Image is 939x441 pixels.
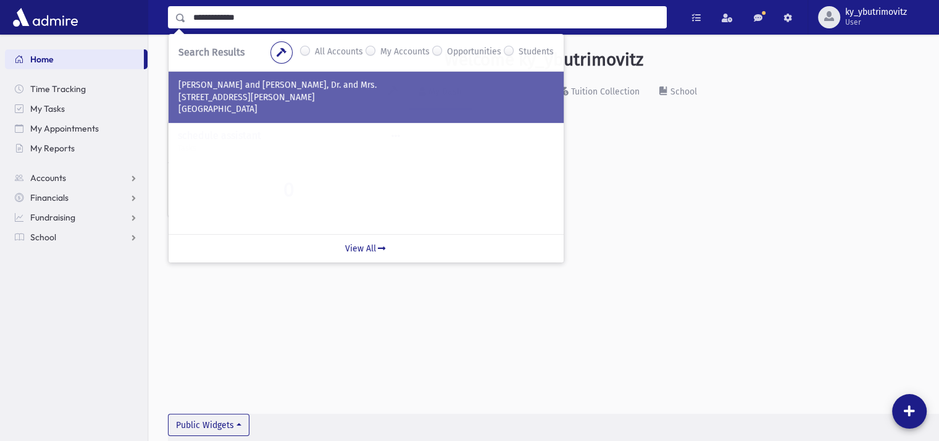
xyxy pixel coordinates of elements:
img: AdmirePro [10,5,81,30]
span: My Reports [30,143,75,154]
span: Time Tracking [30,83,86,94]
a: School [5,227,148,247]
a: School [649,75,707,110]
span: School [30,232,56,243]
a: Tuition Collection [548,75,649,110]
p: [GEOGRAPHIC_DATA] [178,103,554,115]
span: My Tasks [30,103,65,114]
span: User [845,17,907,27]
div: School [668,86,697,97]
button: Public Widgets [168,414,249,436]
input: Search [186,6,666,28]
label: All Accounts [315,45,363,60]
a: Fundraising [5,208,148,227]
a: My Reports [5,138,148,158]
span: ky_ybutrimovitz [845,7,907,17]
div: Tuition Collection [569,86,640,97]
a: My Appointments [5,119,148,138]
label: Students [519,45,554,60]
span: Financials [30,192,69,203]
a: Time Tracking [5,79,148,99]
a: Accounts [5,168,148,188]
span: Accounts [30,172,66,183]
p: [PERSON_NAME] and [PERSON_NAME], Dr. and Mrs. [178,79,554,91]
label: Opportunities [447,45,501,60]
span: Home [30,54,54,65]
span: Search Results [178,46,244,58]
span: My Appointments [30,123,99,134]
label: My Accounts [380,45,430,60]
span: Fundraising [30,212,75,223]
a: Home [5,49,144,69]
p: [STREET_ADDRESS][PERSON_NAME] [178,91,554,104]
a: View All [169,234,564,262]
a: My Tasks [5,99,148,119]
a: Financials [5,188,148,208]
